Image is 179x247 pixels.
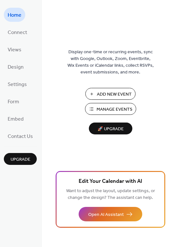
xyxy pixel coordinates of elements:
a: Views [4,42,25,56]
button: Manage Events [85,103,136,115]
a: Settings [4,77,31,91]
span: Add New Event [97,91,132,98]
span: Connect [8,28,27,38]
a: Form [4,94,23,108]
span: Edit Your Calendar with AI [79,177,142,186]
span: Home [8,10,21,21]
a: Embed [4,112,27,126]
button: 🚀 Upgrade [89,123,132,134]
span: Form [8,97,19,107]
button: Add New Event [85,88,136,100]
span: Display one-time or recurring events, sync with Google, Outlook, Zoom, Eventbrite, Wix Events or ... [67,49,154,76]
button: Upgrade [4,153,37,165]
span: Settings [8,80,27,90]
a: Connect [4,25,31,39]
a: Design [4,60,27,74]
span: Open AI Assistant [88,211,124,218]
a: Home [4,8,25,22]
span: Embed [8,114,24,124]
span: Upgrade [11,156,30,163]
span: Manage Events [97,106,132,113]
a: Contact Us [4,129,37,143]
span: Views [8,45,21,55]
span: Contact Us [8,132,33,142]
span: Want to adjust the layout, update settings, or change the design? The assistant can help. [66,187,155,202]
span: Design [8,62,24,72]
span: 🚀 Upgrade [93,125,128,133]
button: Open AI Assistant [79,207,142,221]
